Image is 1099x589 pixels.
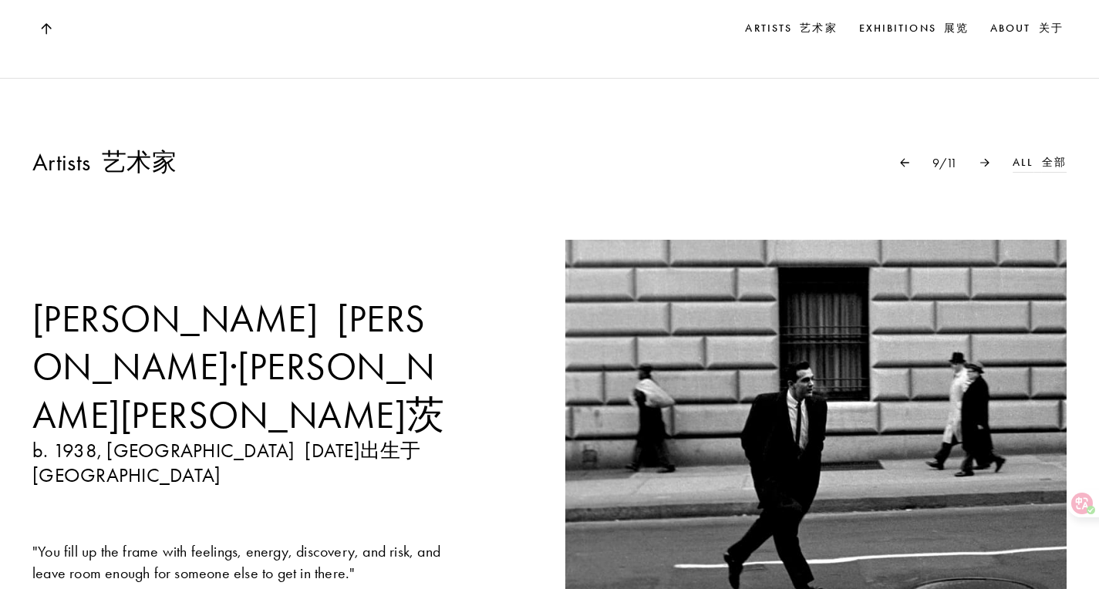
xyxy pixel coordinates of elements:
[1042,156,1067,169] font: 全部
[987,17,1067,40] a: About 关于
[944,22,969,35] font: 展览
[900,158,909,167] img: Arrow Pointer
[1013,154,1067,171] a: All 全部
[932,155,958,172] p: 9 / 11
[102,148,177,177] font: 艺术家
[742,17,840,40] a: Artists 艺术家
[32,439,445,488] p: b. 1938, [GEOGRAPHIC_DATA]
[800,22,837,35] font: 艺术家
[32,296,445,437] font: [PERSON_NAME]·[PERSON_NAME][PERSON_NAME]茨
[32,294,445,439] a: [PERSON_NAME] [PERSON_NAME]·[PERSON_NAME][PERSON_NAME]茨
[32,294,445,439] h3: [PERSON_NAME]
[32,439,421,486] font: [DATE]出生于[GEOGRAPHIC_DATA]
[980,158,989,167] img: Arrow Pointer
[856,17,972,40] a: Exhibitions 展览
[1039,22,1064,35] font: 关于
[32,147,177,178] h3: Artists
[40,23,51,35] img: Top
